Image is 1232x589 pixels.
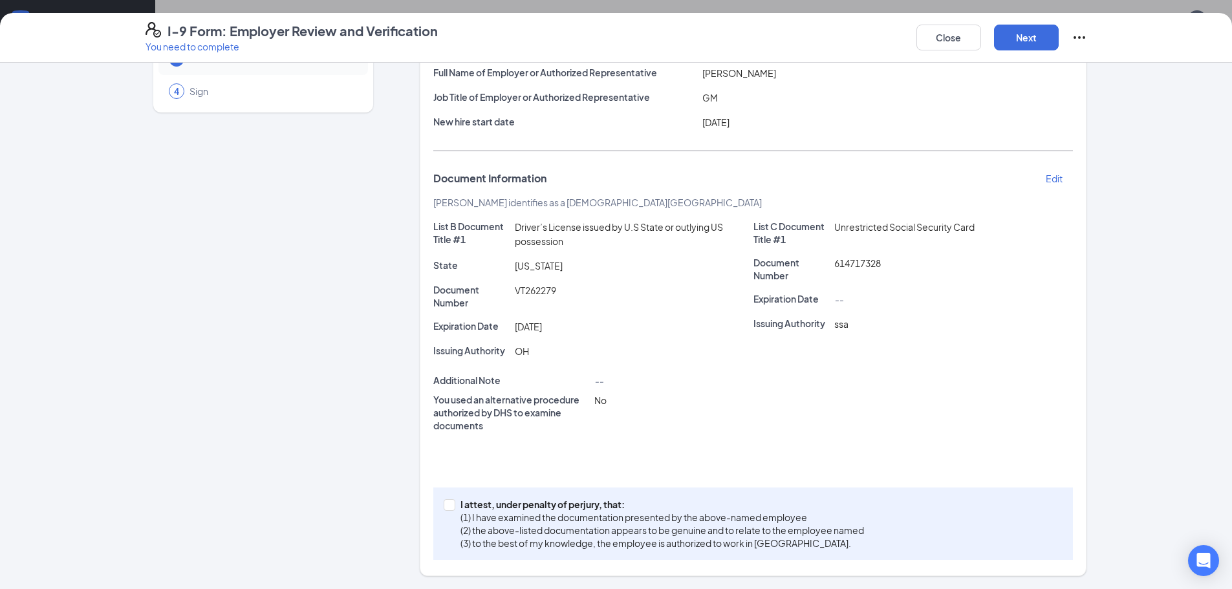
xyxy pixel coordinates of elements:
[753,292,830,305] p: Expiration Date
[834,294,843,305] span: --
[189,85,355,98] span: Sign
[433,259,510,272] p: State
[1072,30,1087,45] svg: Ellipses
[515,345,529,357] span: OH
[433,66,697,79] p: Full Name of Employer or Authorized Representative
[174,85,179,98] span: 4
[433,172,546,185] span: Document Information
[433,91,697,103] p: Job Title of Employer or Authorized Representative
[834,221,975,233] span: Unrestricted Social Security Card
[753,256,830,282] p: Document Number
[753,317,830,330] p: Issuing Authority
[1188,545,1219,576] div: Open Intercom Messenger
[433,283,510,309] p: Document Number
[460,498,864,511] p: I attest, under penalty of perjury, that:
[594,375,603,387] span: --
[702,92,718,103] span: GM
[168,22,438,40] h4: I-9 Form: Employer Review and Verification
[146,40,438,53] p: You need to complete
[702,67,776,79] span: [PERSON_NAME]
[515,260,563,272] span: [US_STATE]
[433,344,510,357] p: Issuing Authority
[753,220,830,246] p: List C Document Title #1
[515,321,542,332] span: [DATE]
[515,221,723,247] span: Driver’s License issued by U.S State or outlying US possession
[433,374,589,387] p: Additional Note
[433,220,510,246] p: List B Document Title #1
[834,257,881,269] span: 614717328
[515,284,556,296] span: VT262279
[460,511,864,524] p: (1) I have examined the documentation presented by the above-named employee
[146,22,161,37] svg: FormI9EVerifyIcon
[433,115,697,128] p: New hire start date
[1046,172,1063,185] p: Edit
[433,393,589,432] p: You used an alternative procedure authorized by DHS to examine documents
[834,318,848,330] span: ssa
[994,25,1059,50] button: Next
[433,319,510,332] p: Expiration Date
[433,197,762,208] span: [PERSON_NAME] identifies as a [DEMOGRAPHIC_DATA][GEOGRAPHIC_DATA]
[460,524,864,537] p: (2) the above-listed documentation appears to be genuine and to relate to the employee named
[916,25,981,50] button: Close
[594,394,607,406] span: No
[702,116,729,128] span: [DATE]
[460,537,864,550] p: (3) to the best of my knowledge, the employee is authorized to work in [GEOGRAPHIC_DATA].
